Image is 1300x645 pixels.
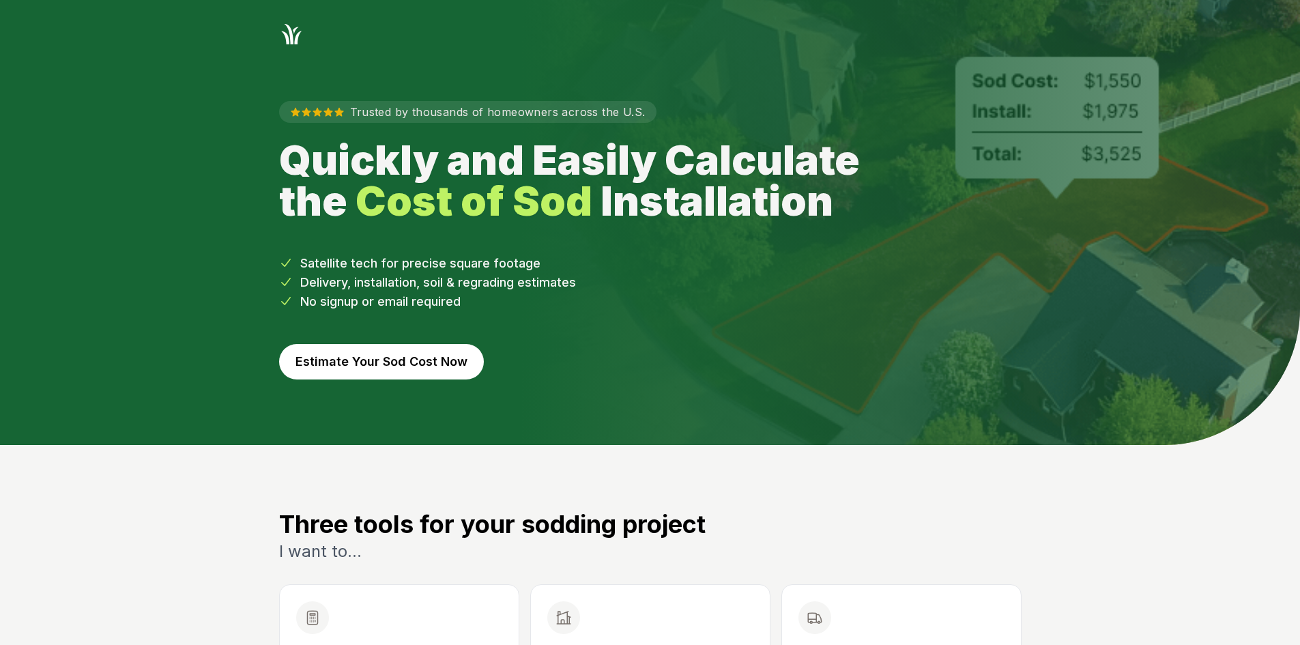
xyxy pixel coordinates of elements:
[517,275,576,289] span: estimates
[279,139,891,221] h1: Quickly and Easily Calculate the Installation
[279,254,1022,273] li: Satellite tech for precise square footage
[279,344,484,379] button: Estimate Your Sod Cost Now
[279,273,1022,292] li: Delivery, installation, soil & regrading
[279,101,656,123] p: Trusted by thousands of homeowners across the U.S.
[279,511,1022,538] h3: Three tools for your sodding project
[279,292,1022,311] li: No signup or email required
[356,176,592,225] strong: Cost of Sod
[279,541,1022,562] p: I want to...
